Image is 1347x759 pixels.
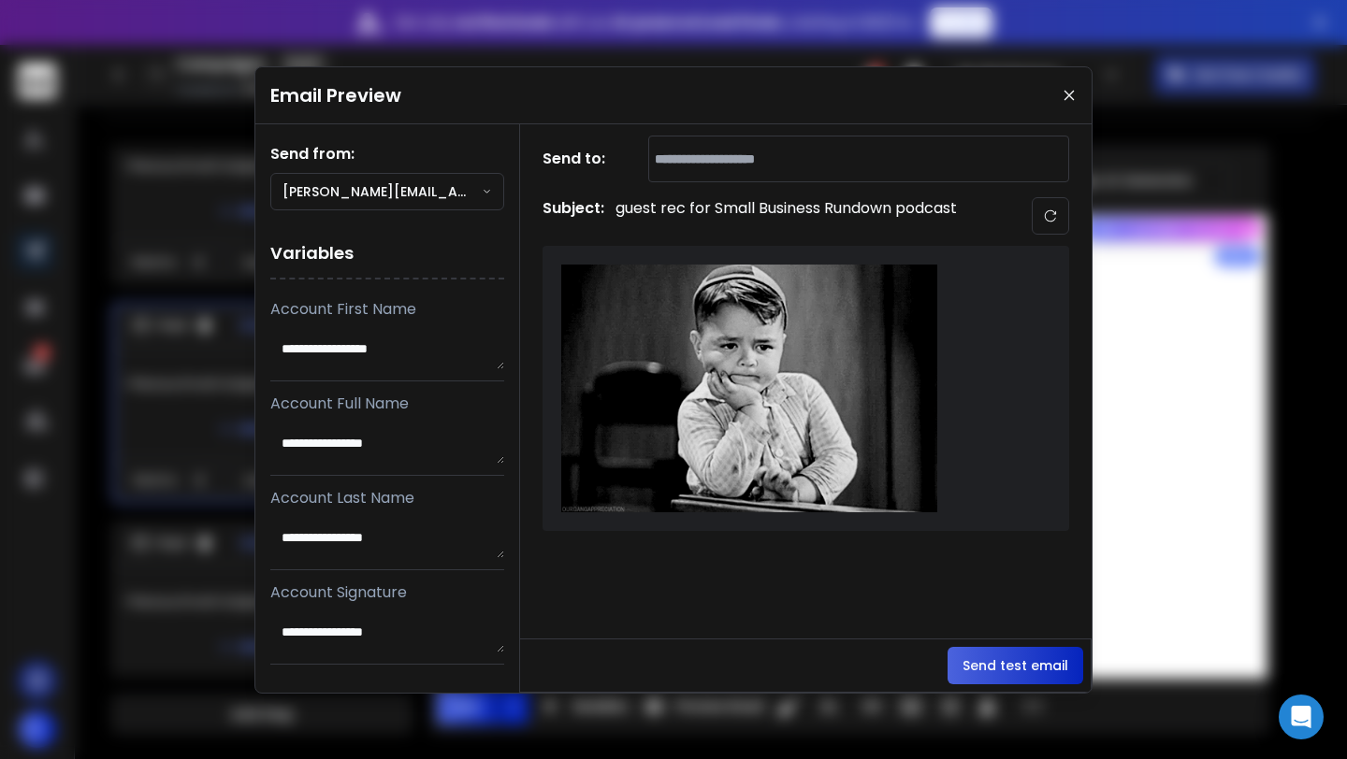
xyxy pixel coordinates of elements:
[543,197,604,235] h1: Subject:
[270,581,504,604] p: Account Signature
[616,197,957,235] p: guest rec for Small Business Rundown podcast
[270,229,504,279] h1: Variables
[270,393,504,415] p: Account Full Name
[948,647,1083,684] button: Send test email
[282,182,482,201] p: [PERSON_NAME][EMAIL_ADDRESS][DOMAIN_NAME]
[270,82,401,108] h1: Email Preview
[270,298,504,321] p: Account First Name
[543,148,617,170] h1: Send to:
[270,143,504,165] h1: Send from:
[270,487,504,509] p: Account Last Name
[1279,695,1324,739] div: Open Intercom Messenger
